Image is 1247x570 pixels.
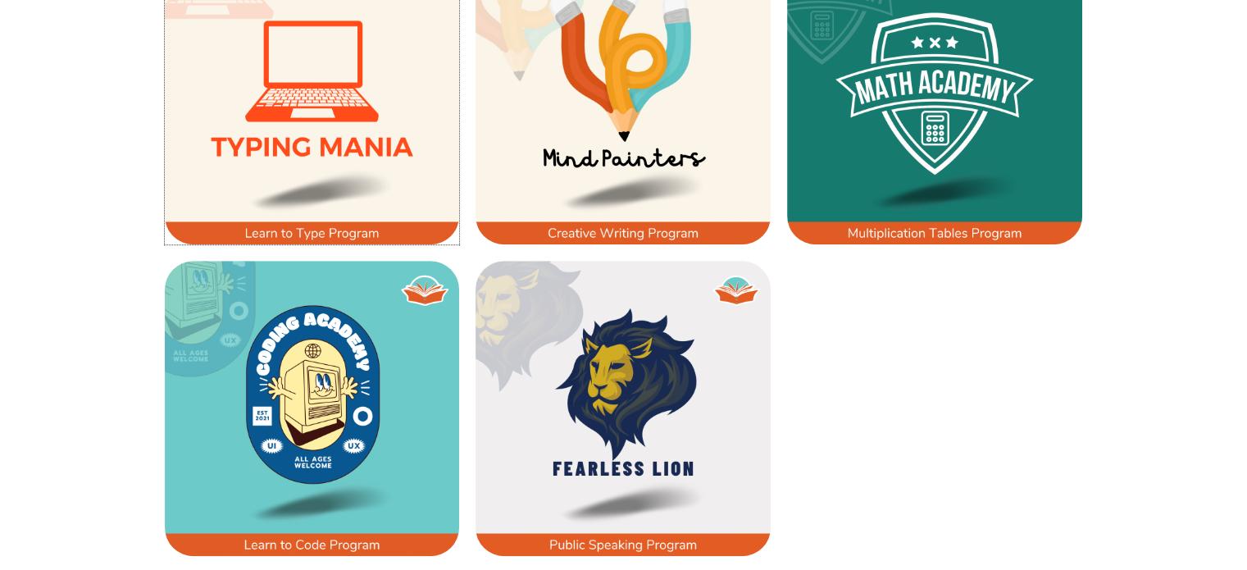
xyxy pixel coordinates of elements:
[165,261,460,556] img: Learn to Code Holiday Program
[476,261,771,556] img: Public Speaking Holiday Program
[1165,491,1247,570] iframe: Chat Widget
[1165,491,1247,570] div: 聊天小工具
